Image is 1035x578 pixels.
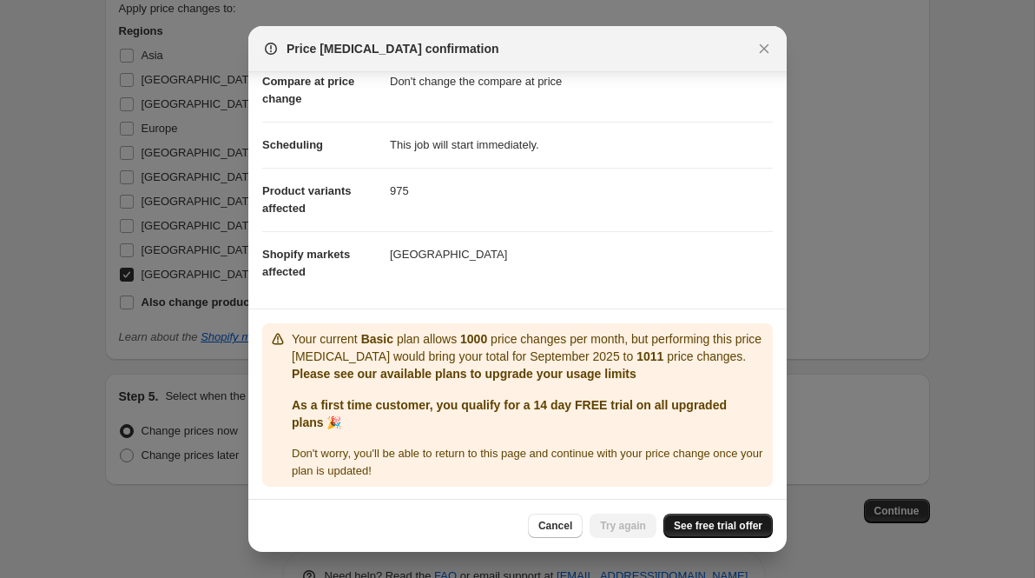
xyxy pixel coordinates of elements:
b: As a first time customer, you qualify for a 14 day FREE trial on all upgraded plans 🎉 [292,398,727,429]
p: Please see our available plans to upgrade your usage limits [292,365,766,382]
span: Price [MEDICAL_DATA] confirmation [287,40,499,57]
dd: Don't change the compare at price [390,58,773,104]
span: Don ' t worry, you ' ll be able to return to this page and continue with your price change once y... [292,447,762,477]
span: Compare at price change [262,75,354,105]
b: 1000 [460,332,487,346]
b: 1011 [636,349,663,363]
dd: 975 [390,168,773,214]
button: Close [752,37,776,61]
dd: This job will start immediately. [390,122,773,168]
span: Cancel [538,519,572,533]
span: See free trial offer [674,519,762,533]
dd: [GEOGRAPHIC_DATA] [390,231,773,277]
button: Cancel [528,514,583,538]
span: Shopify markets affected [262,248,350,278]
span: Scheduling [262,138,323,151]
a: See free trial offer [663,514,773,538]
span: Product variants affected [262,184,352,215]
p: Your current plan allows price changes per month, but performing this price [MEDICAL_DATA] would ... [292,330,766,365]
b: Basic [361,332,393,346]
